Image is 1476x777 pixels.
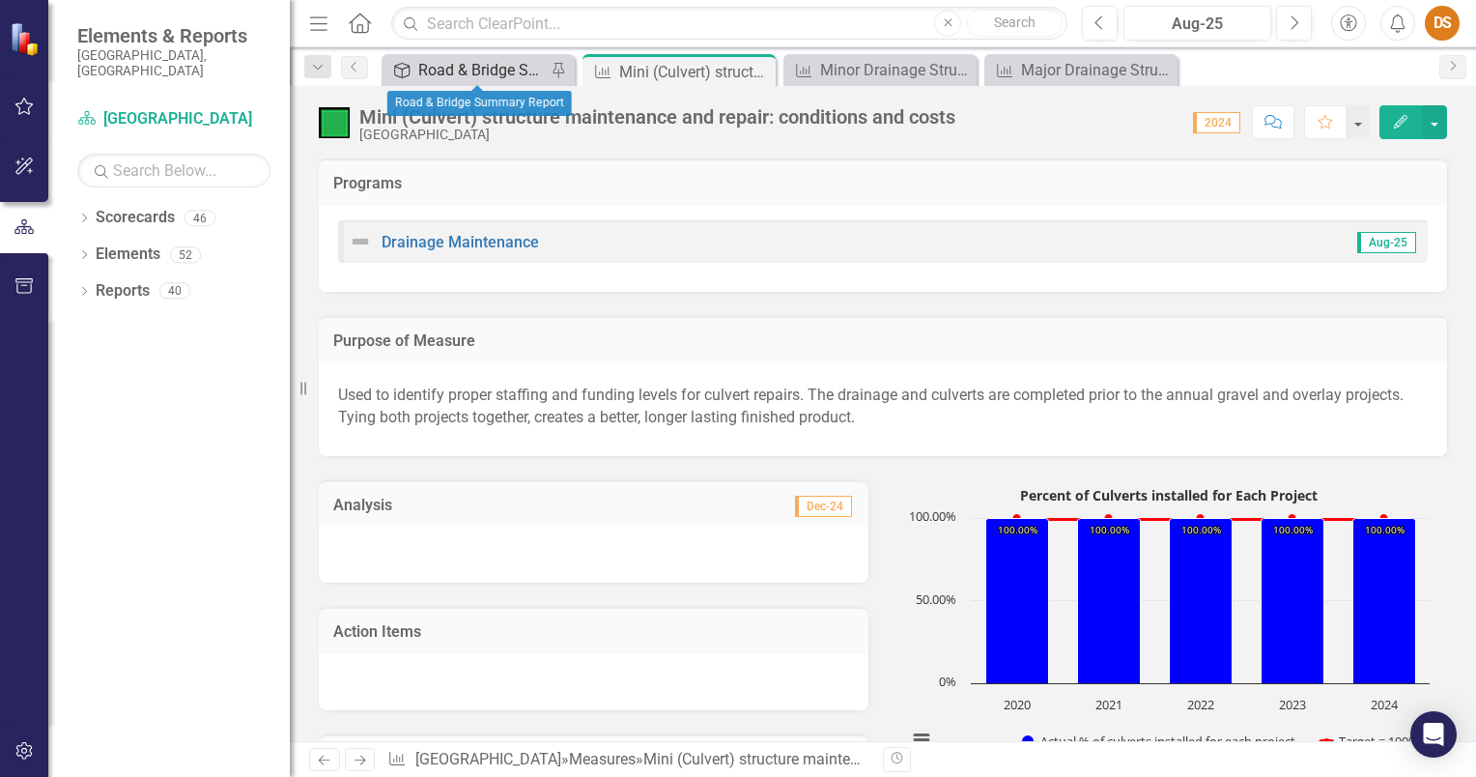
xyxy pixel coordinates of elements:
[986,518,1049,683] path: 2020, 100. Actual % of culverts installed for each project.
[820,58,972,82] div: Minor Drainage Structure Condition
[333,175,1433,192] h3: Programs
[382,233,539,251] a: Drainage Maintenance
[939,673,956,690] text: 0%
[788,58,972,82] a: Minor Drainage Structure Condition
[338,381,1428,433] p: Used to identify proper staffing and funding levels for culvert repairs. The drainage and culvert...
[96,244,160,266] a: Elements
[1090,523,1129,536] text: 100.00%
[359,128,955,142] div: [GEOGRAPHIC_DATA]
[77,24,270,47] span: Elements & Reports
[77,108,270,130] a: [GEOGRAPHIC_DATA]
[795,496,852,517] span: Dec-24
[1425,6,1460,41] button: DS
[333,497,594,514] h3: Analysis
[387,91,572,116] div: Road & Bridge Summary Report
[1022,733,1299,750] button: Show Actual % of culverts installed for each project
[897,480,1439,770] svg: Interactive chart
[897,480,1447,770] div: Percent of Culverts installed for Each Project. Highcharts interactive chart.
[916,590,956,608] text: 50.00%
[349,230,372,253] img: Not Defined
[418,58,546,82] div: Road & Bridge Summary Report
[333,623,854,641] h3: Action Items
[1004,696,1031,713] text: 2020
[1123,6,1271,41] button: Aug-25
[1273,523,1313,536] text: 100.00%
[77,154,270,187] input: Search Below...
[96,207,175,229] a: Scorecards
[1181,523,1221,536] text: 100.00%
[908,727,935,754] button: View chart menu, Percent of Culverts installed for Each Project
[1410,711,1457,758] div: Open Intercom Messenger
[909,507,956,525] text: 100.00%
[415,750,561,768] a: [GEOGRAPHIC_DATA]
[986,518,1416,683] g: Actual % of culverts installed for each project, series 1 of 2. Bar series with 5 bars.
[1021,58,1173,82] div: Major Drainage Structure Condition
[96,280,150,302] a: Reports
[998,523,1037,536] text: 100.00%
[386,58,546,82] a: Road & Bridge Summary Report
[989,58,1173,82] a: Major Drainage Structure Condition
[1130,13,1264,36] div: Aug-25
[77,47,270,79] small: [GEOGRAPHIC_DATA], [GEOGRAPHIC_DATA]
[387,749,868,771] div: » »
[1357,232,1416,253] span: Aug-25
[966,10,1063,37] button: Search
[391,7,1067,41] input: Search ClearPoint...
[619,60,771,84] div: Mini (Culvert) structure maintenance and repair: conditions and costs
[184,210,215,226] div: 46
[319,107,350,138] img: On Target
[1193,112,1240,133] span: 2024
[10,22,43,56] img: ClearPoint Strategy
[1187,696,1214,713] text: 2022
[1321,733,1421,750] button: Show Target = 100%
[1020,486,1318,504] text: Percent of Culverts installed for Each Project
[159,283,190,300] div: 40
[1353,518,1416,683] path: 2024, 100. Actual % of culverts installed for each project.
[1279,696,1306,713] text: 2023
[170,246,201,263] div: 52
[1371,696,1399,713] text: 2024
[359,106,955,128] div: Mini (Culvert) structure maintenance and repair: conditions and costs
[333,332,1433,350] h3: Purpose of Measure
[1365,523,1405,536] text: 100.00%
[1170,518,1233,683] path: 2022, 100. Actual % of culverts installed for each project.
[1262,518,1324,683] path: 2023, 100. Actual % of culverts installed for each project.
[569,750,636,768] a: Measures
[1095,696,1122,713] text: 2021
[643,750,1114,768] div: Mini (Culvert) structure maintenance and repair: conditions and costs
[1078,518,1141,683] path: 2021, 100. Actual % of culverts installed for each project.
[994,14,1036,30] span: Search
